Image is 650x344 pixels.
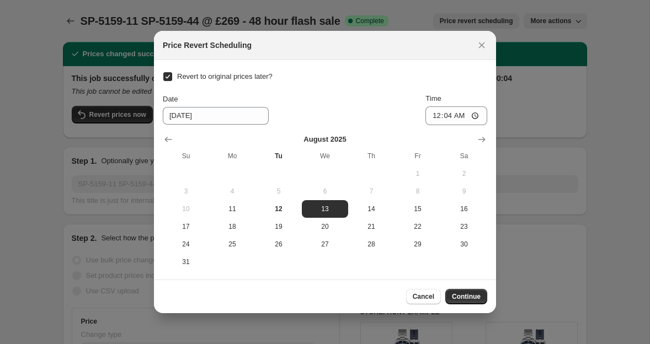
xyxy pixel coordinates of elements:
[209,200,255,218] button: Monday August 11 2025
[441,200,487,218] button: Saturday August 16 2025
[474,37,489,53] button: Close
[163,200,209,218] button: Sunday August 10 2025
[214,205,251,213] span: 11
[395,182,441,200] button: Friday August 8 2025
[348,200,395,218] button: Thursday August 14 2025
[302,235,348,253] button: Wednesday August 27 2025
[209,182,255,200] button: Monday August 4 2025
[163,107,269,125] input: 8/12/2025
[260,187,297,196] span: 5
[302,147,348,165] th: Wednesday
[163,95,178,103] span: Date
[399,169,436,178] span: 1
[306,240,344,249] span: 27
[445,152,483,160] span: Sa
[441,147,487,165] th: Saturday
[445,222,483,231] span: 23
[214,187,251,196] span: 4
[441,165,487,182] button: Saturday August 2 2025
[163,182,209,200] button: Sunday August 3 2025
[425,94,441,103] span: Time
[255,218,302,235] button: Tuesday August 19 2025
[348,218,395,235] button: Thursday August 21 2025
[214,152,251,160] span: Mo
[395,235,441,253] button: Friday August 29 2025
[260,222,297,231] span: 19
[474,132,489,147] button: Show next month, September 2025
[348,235,395,253] button: Thursday August 28 2025
[445,169,483,178] span: 2
[306,152,344,160] span: We
[452,292,481,301] span: Continue
[209,235,255,253] button: Monday August 25 2025
[260,152,297,160] span: Tu
[353,187,390,196] span: 7
[167,257,205,266] span: 31
[255,200,302,218] button: Today Tuesday August 12 2025
[302,182,348,200] button: Wednesday August 6 2025
[399,205,436,213] span: 15
[445,240,483,249] span: 30
[413,292,434,301] span: Cancel
[348,182,395,200] button: Thursday August 7 2025
[406,289,441,304] button: Cancel
[306,222,344,231] span: 20
[214,240,251,249] span: 25
[167,187,205,196] span: 3
[425,106,487,125] input: 12:00
[399,240,436,249] span: 29
[167,205,205,213] span: 10
[395,218,441,235] button: Friday August 22 2025
[441,218,487,235] button: Saturday August 23 2025
[255,147,302,165] th: Tuesday
[441,182,487,200] button: Saturday August 9 2025
[260,240,297,249] span: 26
[163,40,252,51] h2: Price Revert Scheduling
[395,147,441,165] th: Friday
[163,218,209,235] button: Sunday August 17 2025
[395,165,441,182] button: Friday August 1 2025
[214,222,251,231] span: 18
[167,240,205,249] span: 24
[353,205,390,213] span: 14
[302,200,348,218] button: Wednesday August 13 2025
[163,253,209,271] button: Sunday August 31 2025
[441,235,487,253] button: Saturday August 30 2025
[445,205,483,213] span: 16
[348,147,395,165] th: Thursday
[445,187,483,196] span: 9
[399,222,436,231] span: 22
[161,132,176,147] button: Show previous month, July 2025
[163,235,209,253] button: Sunday August 24 2025
[353,222,390,231] span: 21
[167,222,205,231] span: 17
[399,152,436,160] span: Fr
[260,205,297,213] span: 12
[395,200,441,218] button: Friday August 15 2025
[353,240,390,249] span: 28
[255,235,302,253] button: Tuesday August 26 2025
[209,218,255,235] button: Monday August 18 2025
[399,187,436,196] span: 8
[302,218,348,235] button: Wednesday August 20 2025
[255,182,302,200] button: Tuesday August 5 2025
[306,187,344,196] span: 6
[353,152,390,160] span: Th
[445,289,487,304] button: Continue
[163,147,209,165] th: Sunday
[167,152,205,160] span: Su
[177,72,273,80] span: Revert to original prices later?
[209,147,255,165] th: Monday
[306,205,344,213] span: 13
